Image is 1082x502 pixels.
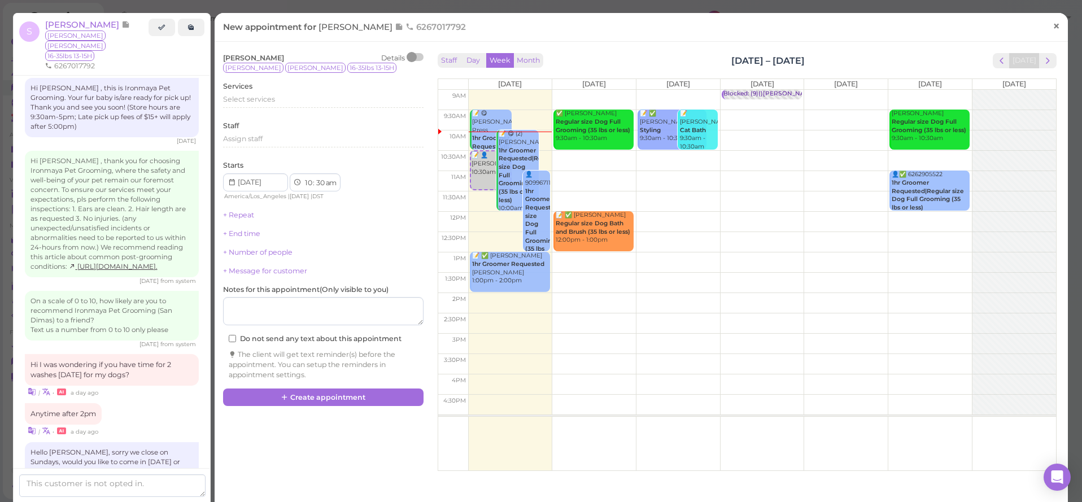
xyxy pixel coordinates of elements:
span: 10am [450,133,466,140]
b: 1hr Groomer Requested|Large size Dog Full Grooming (More than 35 lbs) [472,134,524,191]
div: [PERSON_NAME] 9:30am - 10:30am [891,110,970,143]
span: [DATE] [751,80,774,88]
span: 08/17/2025 11:30am [71,389,98,396]
div: Anytime after 2pm [25,403,102,425]
span: 12pm [450,214,466,221]
span: [DATE] [582,80,606,88]
div: | | [223,191,349,202]
a: [URL][DOMAIN_NAME]. [69,263,158,270]
div: 📝 ✅ [PERSON_NAME] 9:30am - 10:30am [639,110,706,143]
label: Do not send any text about this appointment [229,334,402,344]
span: 16-35lbs 13-15H [347,63,396,73]
span: [DATE] [834,80,858,88]
span: [PERSON_NAME] [285,63,346,73]
span: 2pm [452,295,466,303]
span: Assign staff [223,134,263,143]
span: Select services [223,95,275,103]
label: Services [223,81,252,91]
div: 👤✅ 6262905522 [PERSON_NAME] 11:00am - 12:00pm [891,171,970,229]
b: 1hr Groomer Requested|Regular size Dog Full Grooming (35 lbs or less) [892,179,964,211]
span: 16-35lbs 13-15H [45,51,94,61]
b: 1hr Groomer Requested|Regular size Dog Full Grooming (35 lbs or less) [499,147,557,204]
button: Month [513,53,543,68]
i: | [38,389,40,396]
div: • [25,425,199,436]
b: Regular size Dog Full Grooming (35 lbs or less) [892,118,966,134]
span: 9am [452,92,466,99]
div: 📝 😋 [PERSON_NAME] Press [PERSON_NAME] 9:30am - 10:30am [472,110,512,217]
span: 12:30pm [442,234,466,242]
a: + Message for customer [223,267,307,275]
button: Staff [438,53,460,68]
b: Regular size Dog Bath and Brush (35 lbs or less) [556,220,630,235]
span: 11:30am [443,194,466,201]
div: • [25,386,199,398]
div: 📝 ✅ [PERSON_NAME] [PERSON_NAME] 1:00pm - 2:00pm [472,252,550,285]
input: Do not send any text about this appointment [229,335,236,342]
span: 08/17/2025 11:30am [71,428,98,435]
div: ✅ [PERSON_NAME] 9:30am - 10:30am [555,110,634,143]
span: 3:30pm [444,356,466,364]
div: Details [381,53,405,63]
b: 1hr Groomer Requested [472,260,544,268]
button: next [1039,53,1057,68]
div: Blocked: (9)()[PERSON_NAME] • appointment [723,90,861,98]
li: 6267017792 [42,61,98,71]
span: 11am [451,173,466,181]
div: Hello [PERSON_NAME], sorry we close on Sundays, would you like to come in [DATE] or tomrrow? [25,442,199,482]
div: On a scale of 0 to 10, how likely are you to recommend Ironmaya Pet Grooming (San Dimas) to a fri... [25,291,199,341]
b: Cat Bath [680,126,706,134]
span: [DATE] [498,80,522,88]
div: Hi I was wondering if you have time for 2 washes [DATE] for my dogs? [25,354,199,386]
button: prev [993,53,1010,68]
span: [PERSON_NAME] [45,30,106,41]
span: 07/24/2025 02:36pm [139,341,160,348]
span: 07/24/2025 02:36pm [139,277,160,285]
b: Regular size Dog Full Grooming (35 lbs or less) [556,118,630,134]
a: [PERSON_NAME] [45,19,130,30]
div: The client will get text reminder(s) before the appointment. You can setup the reminders in appoi... [229,350,418,380]
div: Hi [PERSON_NAME] , this is Ironmaya Pet Grooming. Your fur baby is/are ready for pick up! Thank y... [25,78,199,137]
span: New appointment for [223,21,469,32]
div: 👤9099671118 11:00am - 1:00pm [525,171,549,287]
span: 07/24/2025 02:13pm [177,137,196,145]
span: 3pm [452,336,466,343]
span: [PERSON_NAME] [319,21,395,32]
div: 📝 😋 (2) [PERSON_NAME] 10:00am - 12:00pm [498,130,539,221]
div: 📝 [PERSON_NAME] 9:30am - 10:30am [679,110,718,151]
div: 📝 👤[PERSON_NAME] 10:30am [471,151,511,176]
span: 2:30pm [444,316,466,323]
span: 6267017792 [405,21,466,32]
h2: [DATE] – [DATE] [731,54,805,67]
span: Note [395,21,405,32]
span: S [19,21,40,42]
span: [DATE] [290,193,309,200]
span: × [1053,18,1060,34]
span: [PERSON_NAME] [45,41,106,51]
i: | [38,428,40,435]
span: from system [160,341,196,348]
div: 📝 ✅ [PERSON_NAME] 12:00pm - 1:00pm [555,211,634,245]
span: [DATE] [918,80,942,88]
span: [PERSON_NAME] [223,63,283,73]
button: Create appointment [223,388,424,407]
button: Day [460,53,487,68]
span: [DATE] [1002,80,1026,88]
label: Staff [223,121,239,131]
span: 4:30pm [443,397,466,404]
span: [PERSON_NAME] [45,19,121,30]
span: [PERSON_NAME] [223,54,284,62]
button: Week [486,53,514,68]
a: + End time [223,229,260,238]
span: America/Los_Angeles [224,193,286,200]
b: Styling [640,126,661,134]
div: Open Intercom Messenger [1044,464,1071,491]
span: 1pm [453,255,466,262]
a: + Number of people [223,248,293,256]
div: Hi [PERSON_NAME] , thank you for choosing Ironmaya Pet Grooming, where the safety and well-being ... [25,151,199,277]
span: from system [160,277,196,285]
span: 10:30am [441,153,466,160]
span: [DATE] [666,80,690,88]
span: 4pm [452,377,466,384]
span: 9:30am [444,112,466,120]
